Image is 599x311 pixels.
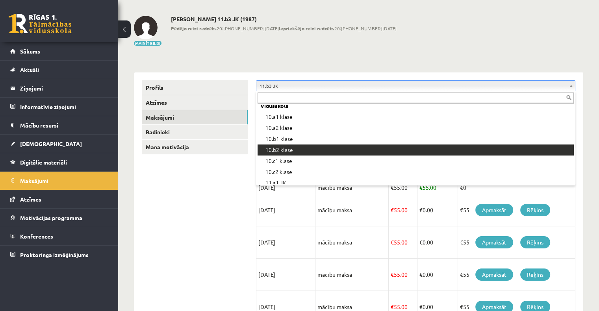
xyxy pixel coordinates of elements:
[258,100,574,111] div: Vidusskola
[258,111,574,122] div: 10.a1 klase
[258,155,574,167] div: 10.c1 klase
[258,167,574,178] div: 10.c2 klase
[258,178,574,189] div: 11.a1 JK
[258,144,574,155] div: 10.b2 klase
[258,133,574,144] div: 10.b1 klase
[258,122,574,133] div: 10.a2 klase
